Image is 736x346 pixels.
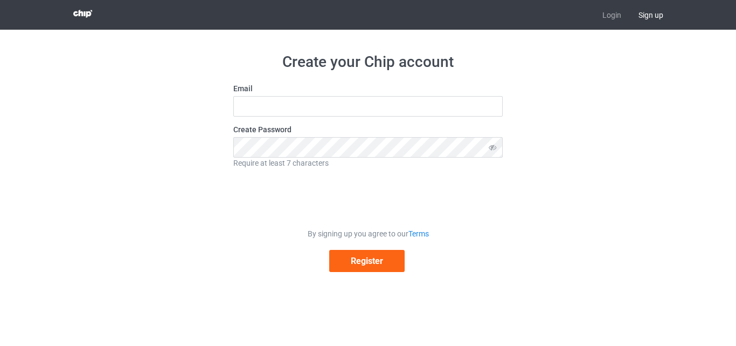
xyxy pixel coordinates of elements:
iframe: reCAPTCHA [286,176,450,218]
label: Email [233,83,503,94]
h1: Create your Chip account [233,52,503,72]
button: Register [329,250,405,272]
div: Require at least 7 characters [233,158,503,168]
a: Terms [408,229,429,238]
img: 3d383065fc803cdd16c62507c020ddf8.png [73,10,92,18]
label: Create Password [233,124,503,135]
div: By signing up you agree to our [233,228,503,239]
